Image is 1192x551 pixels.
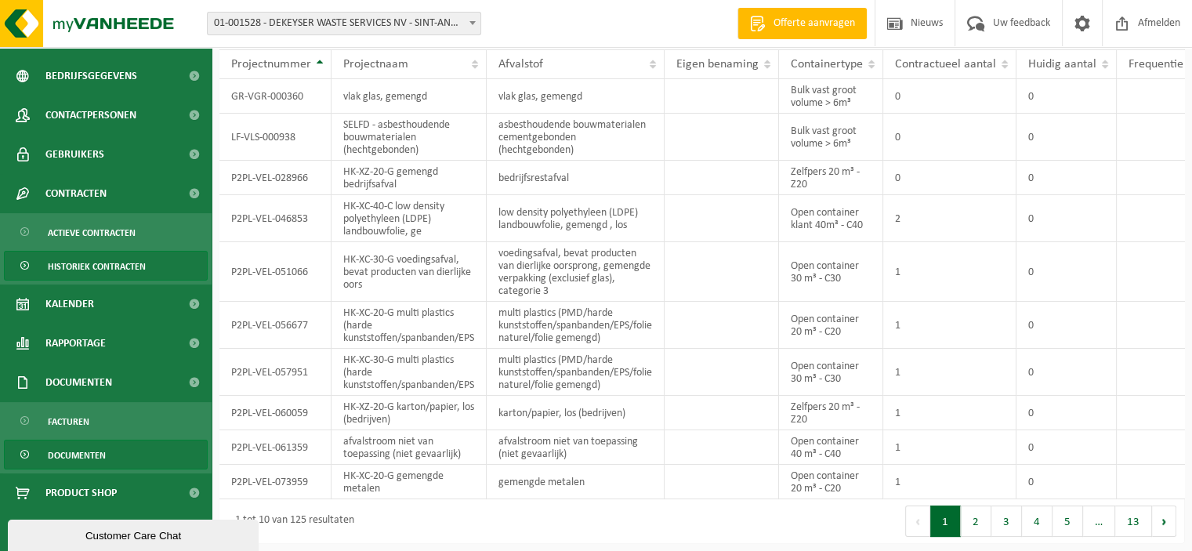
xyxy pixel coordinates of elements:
button: Next [1152,506,1176,537]
td: Open container 40 m³ - C40 [779,430,883,465]
td: Bulk vast groot volume > 6m³ [779,114,883,161]
td: 0 [1016,195,1117,242]
a: Facturen [4,406,208,436]
td: 2 [883,195,1016,242]
span: Afvalstof [498,58,543,71]
td: Open container 20 m³ - C20 [779,302,883,349]
span: Historiek contracten [48,252,146,281]
a: Actieve contracten [4,217,208,247]
td: P2PL-VEL-073959 [219,465,332,499]
span: Projectnaam [343,58,408,71]
span: … [1083,506,1115,537]
td: P2PL-VEL-056677 [219,302,332,349]
td: HK-XZ-20-G karton/papier, los (bedrijven) [332,396,487,430]
td: low density polyethyleen (LDPE) landbouwfolie, gemengd , los [487,195,665,242]
td: P2PL-VEL-060059 [219,396,332,430]
span: Gebruikers [45,135,104,174]
td: P2PL-VEL-028966 [219,161,332,195]
span: Rapportage [45,324,106,363]
td: GR-VGR-000360 [219,79,332,114]
td: vlak glas, gemengd [487,79,665,114]
td: 0 [1016,302,1117,349]
a: Documenten [4,440,208,469]
td: Open container 30 m³ - C30 [779,242,883,302]
td: multi plastics (PMD/harde kunststoffen/spanbanden/EPS/folie naturel/folie gemengd) [487,302,665,349]
td: 0 [1016,242,1117,302]
span: Kalender [45,285,94,324]
span: Projectnummer [231,58,311,71]
td: P2PL-VEL-051066 [219,242,332,302]
td: 1 [883,430,1016,465]
span: Actieve contracten [48,218,136,248]
td: Open container klant 40m³ - C40 [779,195,883,242]
iframe: chat widget [8,517,262,551]
span: Product Shop [45,473,117,513]
span: Documenten [45,363,112,402]
span: Contracten [45,174,107,213]
td: P2PL-VEL-057951 [219,349,332,396]
td: 0 [1016,161,1117,195]
button: 3 [991,506,1022,537]
td: HK-XC-20-G gemengde metalen [332,465,487,499]
span: Documenten [48,440,106,470]
span: Huidig aantal [1028,58,1096,71]
td: 0 [1016,349,1117,396]
td: gemengde metalen [487,465,665,499]
td: 0 [1016,79,1117,114]
td: Open container 20 m³ - C20 [779,465,883,499]
td: 0 [1016,430,1117,465]
span: 01-001528 - DEKEYSER WASTE SERVICES NV - SINT-ANDRIES [208,13,480,34]
button: 4 [1022,506,1053,537]
td: LF-VLS-000938 [219,114,332,161]
td: SELFD - asbesthoudende bouwmaterialen (hechtgebonden) [332,114,487,161]
div: 1 tot 10 van 125 resultaten [227,507,354,535]
td: 0 [883,79,1016,114]
td: 0 [1016,396,1117,430]
span: 01-001528 - DEKEYSER WASTE SERVICES NV - SINT-ANDRIES [207,12,481,35]
td: HK-XC-30-G multi plastics (harde kunststoffen/spanbanden/EPS [332,349,487,396]
td: bedrijfsrestafval [487,161,665,195]
td: 0 [1016,465,1117,499]
td: P2PL-VEL-046853 [219,195,332,242]
td: 0 [1016,114,1117,161]
td: voedingsafval, bevat producten van dierlijke oorsprong, gemengde verpakking (exclusief glas), cat... [487,242,665,302]
td: 1 [883,302,1016,349]
td: asbesthoudende bouwmaterialen cementgebonden (hechtgebonden) [487,114,665,161]
span: Bedrijfsgegevens [45,56,137,96]
td: karton/papier, los (bedrijven) [487,396,665,430]
a: Offerte aanvragen [737,8,867,39]
td: afvalstroom niet van toepassing (niet gevaarlijk) [487,430,665,465]
td: 1 [883,349,1016,396]
span: Frequentie [1129,58,1183,71]
td: 1 [883,396,1016,430]
td: afvalstroom niet van toepassing (niet gevaarlijk) [332,430,487,465]
td: vlak glas, gemengd [332,79,487,114]
td: 1 [883,242,1016,302]
a: Historiek contracten [4,251,208,281]
td: Open container 30 m³ - C30 [779,349,883,396]
span: Containertype [791,58,863,71]
td: Bulk vast groot volume > 6m³ [779,79,883,114]
button: 5 [1053,506,1083,537]
td: P2PL-VEL-061359 [219,430,332,465]
td: Zelfpers 20 m³ - Z20 [779,396,883,430]
td: 1 [883,465,1016,499]
span: Contractueel aantal [895,58,996,71]
span: Eigen benaming [676,58,759,71]
td: HK-XC-20-G multi plastics (harde kunststoffen/spanbanden/EPS [332,302,487,349]
td: 0 [883,161,1016,195]
button: 13 [1115,506,1152,537]
button: 1 [930,506,961,537]
span: Facturen [48,407,89,437]
td: HK-XC-40-C low density polyethyleen (LDPE) landbouwfolie, ge [332,195,487,242]
button: 2 [961,506,991,537]
button: Previous [905,506,930,537]
td: HK-XC-30-G voedingsafval, bevat producten van dierlijke oors [332,242,487,302]
td: HK-XZ-20-G gemengd bedrijfsafval [332,161,487,195]
span: Offerte aanvragen [770,16,859,31]
td: Zelfpers 20 m³ - Z20 [779,161,883,195]
td: 0 [883,114,1016,161]
span: Contactpersonen [45,96,136,135]
td: multi plastics (PMD/harde kunststoffen/spanbanden/EPS/folie naturel/folie gemengd) [487,349,665,396]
